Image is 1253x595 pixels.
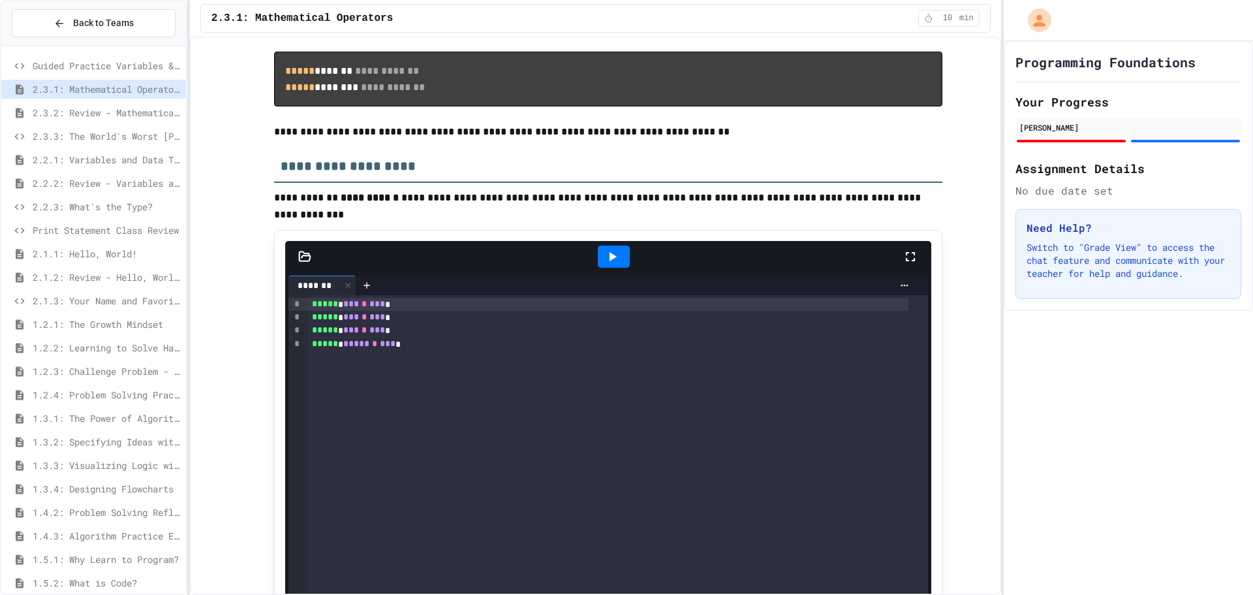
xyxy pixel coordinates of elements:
[33,59,181,72] span: Guided Practice Variables & Data Types
[937,13,958,24] span: 10
[33,458,181,472] span: 1.3.3: Visualizing Logic with Flowcharts
[33,388,181,402] span: 1.2.4: Problem Solving Practice
[33,341,181,355] span: 1.2.2: Learning to Solve Hard Problems
[959,13,974,24] span: min
[33,106,181,120] span: 2.3.2: Review - Mathematical Operators
[73,16,134,30] span: Back to Teams
[12,9,176,37] button: Back to Teams
[1015,183,1241,199] div: No due date set
[33,176,181,190] span: 2.2.2: Review - Variables and Data Types
[33,223,181,237] span: Print Statement Class Review
[33,506,181,519] span: 1.4.2: Problem Solving Reflection
[33,553,181,566] span: 1.5.1: Why Learn to Program?
[33,482,181,496] span: 1.3.4: Designing Flowcharts
[33,576,181,590] span: 1.5.2: What is Code?
[33,82,181,96] span: 2.3.1: Mathematical Operators
[33,294,181,308] span: 2.1.3: Your Name and Favorite Movie
[33,411,181,425] span: 1.3.1: The Power of Algorithms
[33,435,181,449] span: 1.3.2: Specifying Ideas with Pseudocode
[1027,241,1230,280] p: Switch to "Grade View" to access the chat feature and communicate with your teacher for help and ...
[211,10,393,26] span: 2.3.1: Mathematical Operators
[1015,53,1196,71] h1: Programming Foundations
[33,364,181,378] span: 1.2.3: Challenge Problem - The Bridge
[33,247,181,261] span: 2.1.1: Hello, World!
[33,200,181,214] span: 2.2.3: What's the Type?
[33,317,181,331] span: 1.2.1: The Growth Mindset
[1015,93,1241,111] h2: Your Progress
[33,529,181,543] span: 1.4.3: Algorithm Practice Exercises
[1027,220,1230,236] h3: Need Help?
[1019,121,1237,133] div: [PERSON_NAME]
[33,129,181,143] span: 2.3.3: The World's Worst [PERSON_NAME] Market
[33,153,181,167] span: 2.2.1: Variables and Data Types
[1015,159,1241,178] h2: Assignment Details
[33,270,181,284] span: 2.1.2: Review - Hello, World!
[1014,5,1055,35] div: My Account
